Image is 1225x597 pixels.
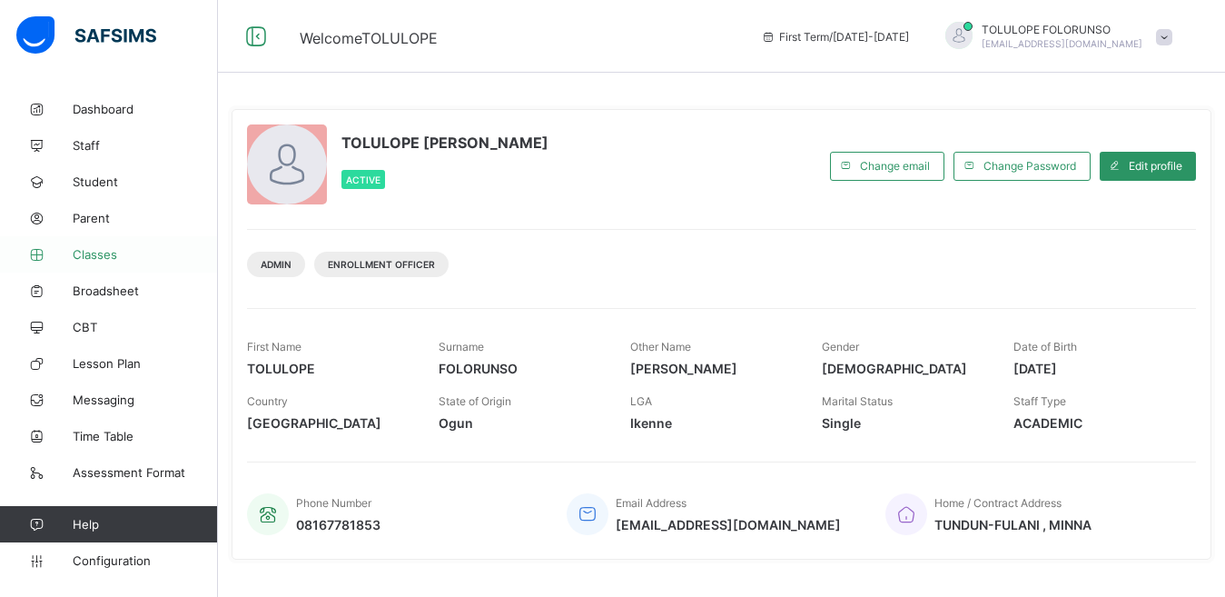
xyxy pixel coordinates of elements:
span: Surname [439,340,484,353]
span: Change email [860,159,930,173]
span: Marital Status [822,394,893,408]
span: Welcome TOLULOPE [300,29,438,47]
span: TUNDUN-FULANI , MINNA [934,517,1092,532]
span: 08167781853 [296,517,380,532]
span: Broadsheet [73,284,218,298]
span: State of Origin [439,394,511,408]
span: Change Password [983,159,1076,173]
span: Gender [822,340,859,353]
span: CBT [73,320,218,334]
span: LGA [630,394,652,408]
span: Edit profile [1129,159,1182,173]
span: Phone Number [296,496,371,510]
span: Ogun [439,415,603,431]
span: [GEOGRAPHIC_DATA] [247,415,411,431]
span: Student [73,174,218,189]
span: Home / Contract Address [934,496,1062,510]
span: First Name [247,340,301,353]
span: TOLULOPE [247,361,411,376]
span: Single [822,415,986,431]
span: [EMAIL_ADDRESS][DOMAIN_NAME] [616,517,841,532]
span: Ikenne [630,415,795,431]
span: Enrollment Officer [328,259,435,270]
span: Date of Birth [1013,340,1077,353]
span: Email Address [616,496,687,510]
div: TOLULOPEFOLORUNSO [927,22,1181,52]
span: ACADEMIC [1013,415,1178,431]
span: Staff [73,138,218,153]
span: Country [247,394,288,408]
span: Lesson Plan [73,356,218,371]
span: [DATE] [1013,361,1178,376]
img: safsims [16,16,156,55]
span: Admin [261,259,291,270]
span: TOLULOPE FOLORUNSO [982,23,1142,36]
span: Active [346,174,380,185]
span: Staff Type [1013,394,1066,408]
span: Assessment Format [73,465,218,480]
span: [PERSON_NAME] [630,361,795,376]
span: [DEMOGRAPHIC_DATA] [822,361,986,376]
span: [EMAIL_ADDRESS][DOMAIN_NAME] [982,38,1142,49]
span: TOLULOPE [PERSON_NAME] [341,134,548,152]
span: session/term information [761,30,909,44]
span: Time Table [73,429,218,443]
span: Other Name [630,340,691,353]
span: Messaging [73,393,218,407]
span: FOLORUNSO [439,361,603,376]
span: Parent [73,211,218,225]
span: Help [73,517,217,532]
span: Classes [73,247,218,262]
span: Dashboard [73,102,218,116]
span: Configuration [73,553,217,568]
